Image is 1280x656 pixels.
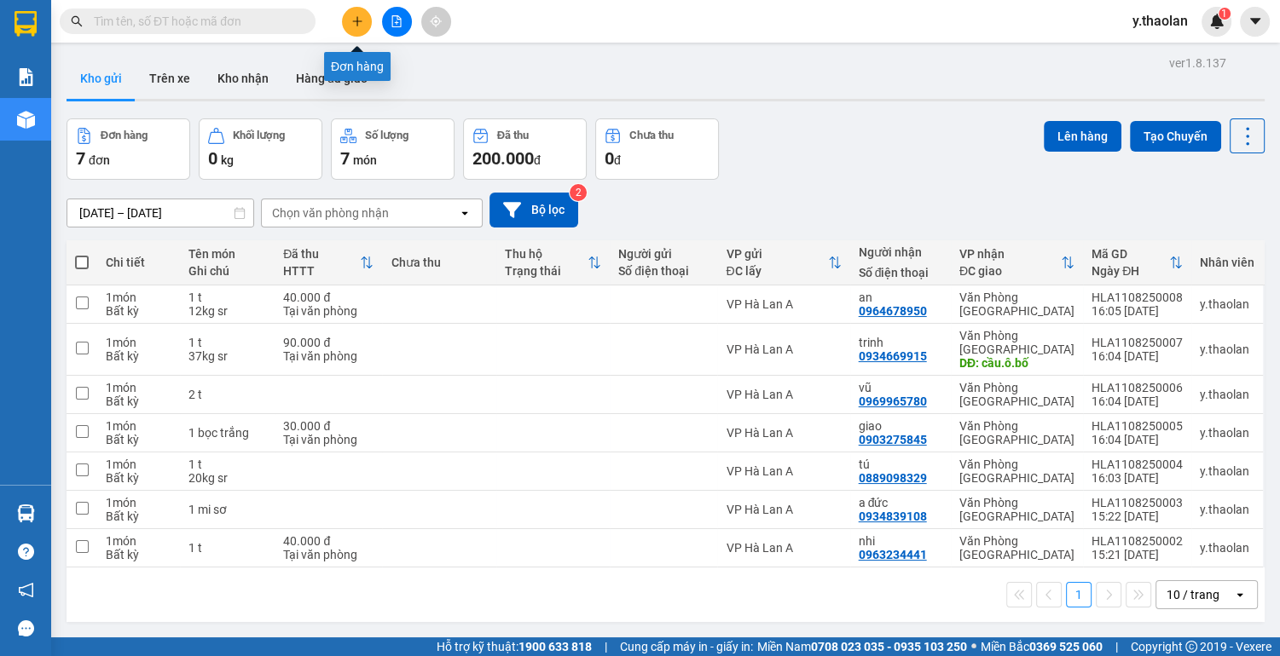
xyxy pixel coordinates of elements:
[959,329,1074,356] div: Văn Phòng [GEOGRAPHIC_DATA]
[463,118,587,180] button: Đã thu200.000đ
[1029,640,1103,653] strong: 0369 525 060
[136,58,204,99] button: Trên xe
[1185,641,1197,653] span: copyright
[106,291,171,304] div: 1 món
[859,349,927,363] div: 0934669915
[188,541,267,555] div: 1 t
[106,534,171,548] div: 1 món
[1233,588,1247,601] svg: open
[1092,349,1183,363] div: 16:04 [DATE]
[614,153,621,167] span: đ
[1221,8,1227,20] span: 1
[859,381,942,394] div: vũ
[1092,336,1183,349] div: HLA1108250007
[757,637,967,656] span: Miền Nam
[1119,10,1202,32] span: y.thaolan
[859,534,942,548] div: nhi
[595,118,719,180] button: Chưa thu0đ
[282,58,381,99] button: Hàng đã giao
[1092,394,1183,408] div: 16:04 [DATE]
[859,496,942,509] div: a đức
[353,153,377,167] span: món
[1200,541,1254,555] div: y.thaolan
[717,240,849,285] th: Toggle SortBy
[1092,304,1183,318] div: 16:05 [DATE]
[188,388,267,401] div: 2 t
[340,148,350,169] span: 7
[959,496,1074,523] div: Văn Phòng [GEOGRAPHIC_DATA]
[283,247,360,261] div: Đã thu
[14,11,37,37] img: logo-vxr
[620,637,753,656] span: Cung cấp máy in - giấy in:
[106,336,171,349] div: 1 món
[437,637,592,656] span: Hỗ trợ kỹ thuật:
[1092,291,1183,304] div: HLA1108250008
[342,7,372,37] button: plus
[106,471,171,485] div: Bất kỳ
[726,297,841,311] div: VP Hà Lan A
[1044,121,1121,152] button: Lên hàng
[94,12,295,31] input: Tìm tên, số ĐT hoặc mã đơn
[1200,342,1254,356] div: y.thaolan
[106,509,171,523] div: Bất kỳ
[859,266,942,279] div: Số điện thoại
[859,433,927,446] div: 0903275845
[71,15,83,27] span: search
[859,291,942,304] div: an
[859,457,942,471] div: tú
[605,637,607,656] span: |
[726,388,841,401] div: VP Hà Lan A
[233,129,285,141] div: Khối lượng
[430,15,442,27] span: aim
[283,433,374,446] div: Tại văn phòng
[1209,14,1225,29] img: icon-new-feature
[618,247,709,261] div: Người gửi
[67,58,136,99] button: Kho gửi
[726,247,827,261] div: VP gửi
[188,336,267,349] div: 1 t
[1200,388,1254,401] div: y.thaolan
[208,148,217,169] span: 0
[534,153,541,167] span: đ
[18,620,34,636] span: message
[18,582,34,598] span: notification
[324,52,391,81] div: Đơn hàng
[17,68,35,86] img: solution-icon
[1248,14,1263,29] span: caret-down
[1092,471,1183,485] div: 16:03 [DATE]
[17,504,35,522] img: warehouse-icon
[331,118,455,180] button: Số lượng7món
[1092,247,1169,261] div: Mã GD
[489,193,578,227] button: Bộ lọc
[859,419,942,433] div: giao
[199,118,322,180] button: Khối lượng0kg
[959,534,1074,561] div: Văn Phòng [GEOGRAPHIC_DATA]
[859,304,927,318] div: 0964678950
[283,349,374,363] div: Tại văn phòng
[382,7,412,37] button: file-add
[959,356,1074,370] div: DĐ: cầu.ô.bố
[859,471,927,485] div: 0889098329
[959,247,1061,261] div: VP nhận
[421,7,451,37] button: aim
[106,548,171,561] div: Bất kỳ
[959,457,1074,485] div: Văn Phòng [GEOGRAPHIC_DATA]
[971,643,976,650] span: ⚪️
[17,111,35,129] img: warehouse-icon
[1083,240,1191,285] th: Toggle SortBy
[505,264,588,278] div: Trạng thái
[283,534,374,548] div: 40.000 đ
[859,509,927,523] div: 0934839108
[726,264,827,278] div: ĐC lấy
[1240,7,1270,37] button: caret-down
[89,153,110,167] span: đơn
[959,264,1061,278] div: ĐC giao
[1092,419,1183,433] div: HLA1108250005
[726,342,841,356] div: VP Hà Lan A
[497,129,529,141] div: Đã thu
[188,503,267,516] div: 1 mi sơ
[351,15,363,27] span: plus
[1200,256,1254,269] div: Nhân viên
[188,247,267,261] div: Tên món
[188,471,267,485] div: 20kg sr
